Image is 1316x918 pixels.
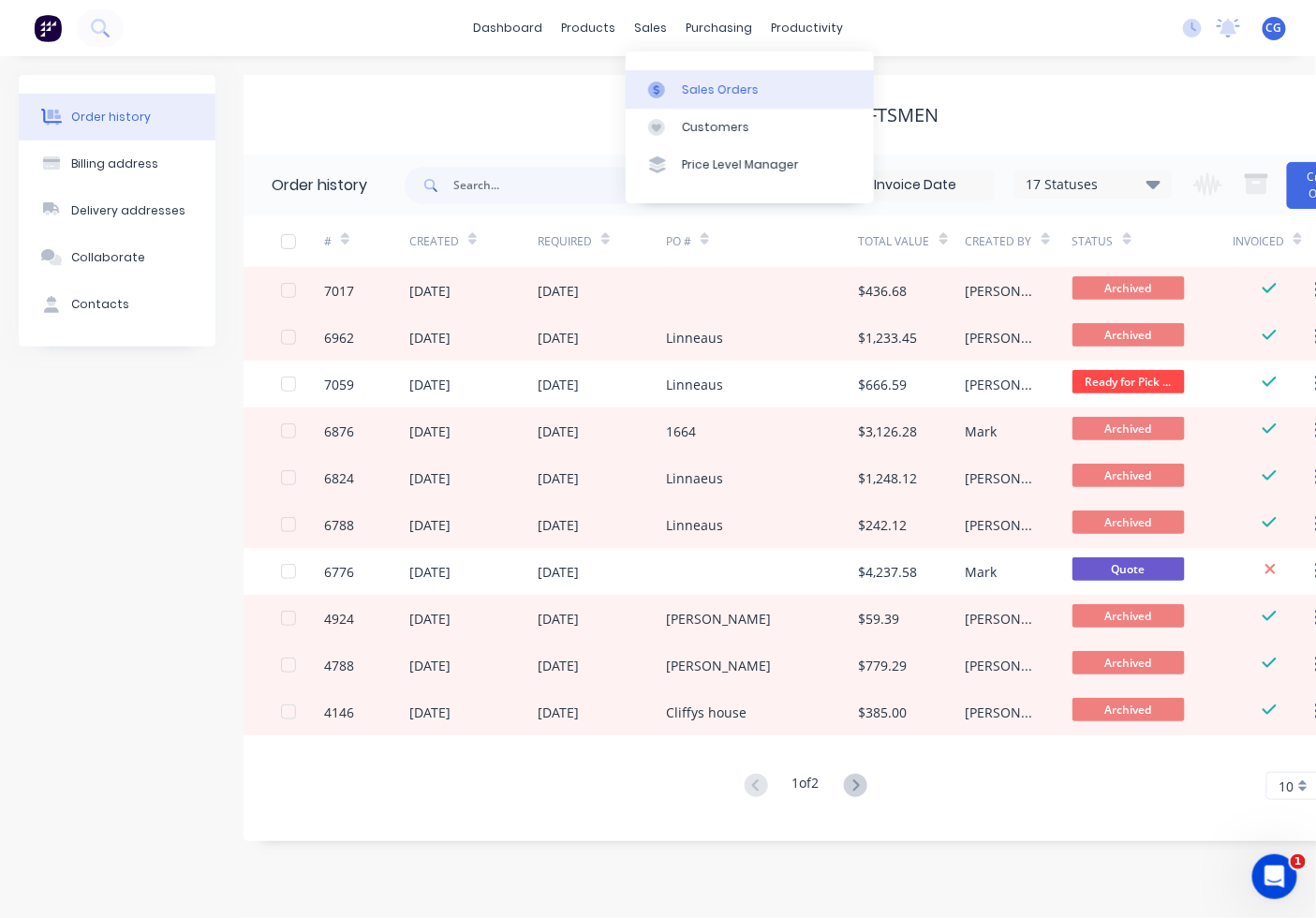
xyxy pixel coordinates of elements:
[966,375,1035,394] div: [PERSON_NAME]
[666,468,723,488] div: Linnaeus
[666,703,747,722] div: Cliffys house
[1266,20,1282,37] span: CG
[1072,370,1185,393] span: Ready for Pick ...
[1072,276,1185,300] span: Archived
[859,609,900,629] div: $59.39
[71,202,185,219] div: Delivery addresses
[453,167,639,204] input: Search...
[324,515,354,535] div: 6788
[409,328,451,348] div: [DATE]
[666,515,723,535] div: Linneaus
[19,234,215,281] button: Collaborate
[538,468,579,488] div: [DATE]
[538,233,592,250] div: Required
[1279,777,1294,796] span: 10
[324,281,354,301] div: 7017
[966,215,1072,267] div: Created By
[324,703,354,722] div: 4146
[859,468,918,488] div: $1,248.12
[666,215,859,267] div: PO #
[1072,651,1185,674] span: Archived
[966,562,998,582] div: Mark
[71,109,151,126] div: Order history
[409,703,451,722] div: [DATE]
[1014,174,1172,195] div: 17 Statuses
[966,656,1035,675] div: [PERSON_NAME]
[552,14,625,42] div: products
[538,328,579,348] div: [DATE]
[1291,854,1306,869] span: 1
[966,328,1035,348] div: [PERSON_NAME]
[762,14,852,42] div: productivity
[859,328,918,348] div: $1,233.45
[19,281,215,328] button: Contacts
[324,215,409,267] div: #
[1072,604,1185,628] span: Archived
[626,146,874,184] a: Price Level Manager
[538,375,579,394] div: [DATE]
[859,375,908,394] div: $666.59
[19,94,215,141] button: Order history
[538,422,579,441] div: [DATE]
[409,375,451,394] div: [DATE]
[966,281,1035,301] div: [PERSON_NAME]
[792,773,820,800] div: 1 of 2
[859,281,908,301] div: $436.68
[676,14,762,42] div: purchasing
[409,422,451,441] div: [DATE]
[538,609,579,629] div: [DATE]
[71,155,158,172] div: Billing address
[666,422,696,441] div: 1664
[324,328,354,348] div: 6962
[1233,233,1284,250] div: Invoiced
[682,81,759,98] div: Sales Orders
[859,703,908,722] div: $385.00
[272,174,367,197] div: Order history
[409,215,538,267] div: Created
[966,468,1035,488] div: [PERSON_NAME]
[1072,698,1185,721] span: Archived
[34,14,62,42] img: Factory
[1072,464,1185,487] span: Archived
[966,609,1035,629] div: [PERSON_NAME]
[859,233,930,250] div: Total Value
[966,233,1032,250] div: Created By
[682,156,799,173] div: Price Level Manager
[324,233,332,250] div: #
[409,233,459,250] div: Created
[1072,511,1185,534] span: Archived
[324,422,354,441] div: 6876
[409,515,451,535] div: [DATE]
[409,656,451,675] div: [DATE]
[324,609,354,629] div: 4924
[538,281,579,301] div: [DATE]
[538,215,666,267] div: Required
[324,375,354,394] div: 7059
[625,14,676,42] div: sales
[409,562,451,582] div: [DATE]
[626,70,874,108] a: Sales Orders
[1072,233,1114,250] div: Status
[836,171,994,200] input: Invoice Date
[538,703,579,722] div: [DATE]
[538,515,579,535] div: [DATE]
[626,109,874,146] a: Customers
[538,562,579,582] div: [DATE]
[666,233,691,250] div: PO #
[1072,323,1185,347] span: Archived
[1252,854,1297,899] iframe: Intercom live chat
[19,141,215,187] button: Billing address
[966,422,998,441] div: Mark
[71,249,145,266] div: Collaborate
[859,656,908,675] div: $779.29
[666,375,723,394] div: Linneaus
[1072,557,1185,581] span: Quote
[19,187,215,234] button: Delivery addresses
[666,328,723,348] div: Linneaus
[538,656,579,675] div: [DATE]
[1072,417,1185,440] span: Archived
[966,703,1035,722] div: [PERSON_NAME]
[859,215,966,267] div: Total Value
[682,119,749,136] div: Customers
[464,14,552,42] a: dashboard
